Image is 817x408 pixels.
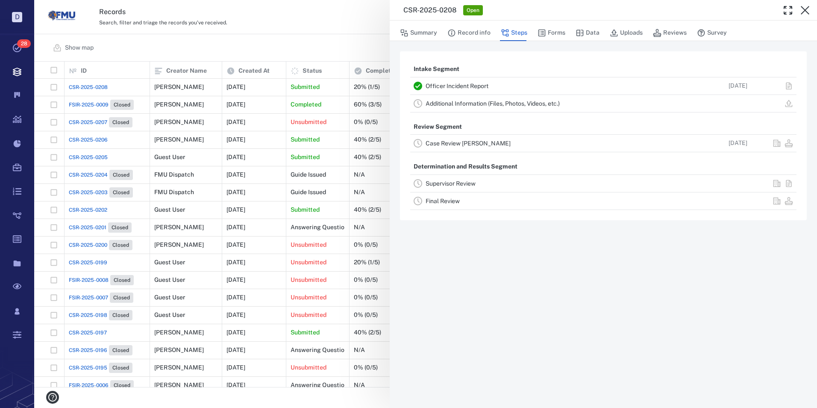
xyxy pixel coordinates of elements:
[779,2,796,19] button: Toggle Fullscreen
[653,25,687,41] button: Reviews
[410,62,463,77] p: Intake Segment
[610,25,643,41] button: Uploads
[426,180,476,187] a: Supervisor Review
[465,7,481,14] span: Open
[410,119,465,135] p: Review Segment
[538,25,565,41] button: Forms
[697,25,727,41] button: Survey
[17,39,31,48] span: 28
[729,82,747,90] p: [DATE]
[12,12,22,22] p: D
[400,25,437,41] button: Summary
[410,159,521,174] p: Determination and Results Segment
[729,139,747,148] p: [DATE]
[426,198,460,204] a: Final Review
[501,25,527,41] button: Steps
[426,83,488,89] a: Officer Incident Report
[426,100,560,107] a: Additional Information (Files, Photos, Videos, etc.)
[447,25,491,41] button: Record info
[426,140,511,147] a: Case Review [PERSON_NAME]
[576,25,600,41] button: Data
[796,2,814,19] button: Close
[403,5,456,15] h3: CSR-2025-0208
[19,6,37,14] span: Help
